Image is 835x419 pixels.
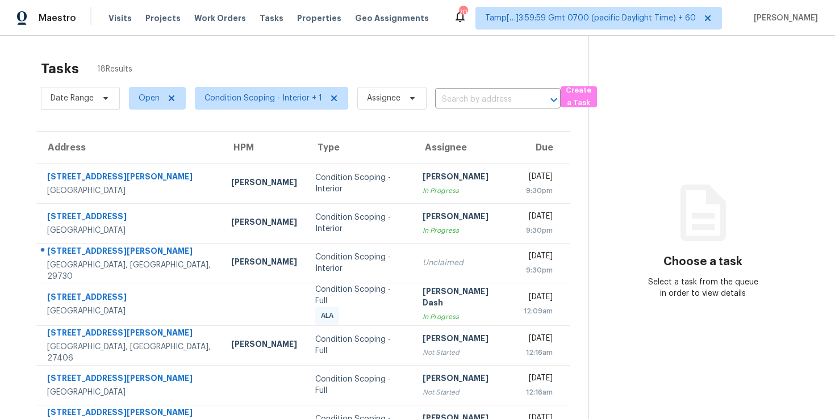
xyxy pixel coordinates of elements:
[524,291,553,305] div: [DATE]
[423,311,506,322] div: In Progress
[524,372,553,387] div: [DATE]
[524,347,553,358] div: 12:16am
[97,64,132,75] span: 18 Results
[231,338,297,353] div: [PERSON_NAME]
[39,12,76,24] span: Maestro
[36,132,222,164] th: Address
[47,211,213,225] div: [STREET_ADDRESS]
[306,132,414,164] th: Type
[423,286,506,311] div: [PERSON_NAME] Dash
[47,372,213,387] div: [STREET_ADDRESS][PERSON_NAME]
[414,132,515,164] th: Assignee
[566,84,591,110] span: Create a Task
[663,256,742,267] h3: Choose a task
[423,171,506,185] div: [PERSON_NAME]
[524,387,553,398] div: 12:16am
[47,225,213,236] div: [GEOGRAPHIC_DATA]
[231,177,297,191] div: [PERSON_NAME]
[367,93,400,104] span: Assignee
[47,259,213,282] div: [GEOGRAPHIC_DATA], [GEOGRAPHIC_DATA], 29730
[47,291,213,305] div: [STREET_ADDRESS]
[194,12,246,24] span: Work Orders
[435,91,529,108] input: Search by address
[315,284,404,307] div: Condition Scoping - Full
[315,172,404,195] div: Condition Scoping - Interior
[423,257,506,269] div: Unclaimed
[47,387,213,398] div: [GEOGRAPHIC_DATA]
[145,12,181,24] span: Projects
[204,93,322,104] span: Condition Scoping - Interior + 1
[315,334,404,357] div: Condition Scoping - Full
[524,225,553,236] div: 9:30pm
[51,93,94,104] span: Date Range
[646,276,759,299] div: Select a task from the queue in order to view details
[524,250,553,265] div: [DATE]
[423,387,506,398] div: Not Started
[546,92,562,108] button: Open
[47,245,213,259] div: [STREET_ADDRESS][PERSON_NAME]
[423,372,506,387] div: [PERSON_NAME]
[423,185,506,196] div: In Progress
[355,12,429,24] span: Geo Assignments
[139,93,160,104] span: Open
[315,212,404,234] div: Condition Scoping - Interior
[297,12,341,24] span: Properties
[459,7,467,18] div: 703
[524,333,553,347] div: [DATE]
[524,171,553,185] div: [DATE]
[515,132,570,164] th: Due
[47,341,213,364] div: [GEOGRAPHIC_DATA], [GEOGRAPHIC_DATA], 27406
[561,86,597,107] button: Create a Task
[315,252,404,274] div: Condition Scoping - Interior
[423,225,506,236] div: In Progress
[260,14,283,22] span: Tasks
[423,347,506,358] div: Not Started
[524,185,553,196] div: 9:30pm
[749,12,818,24] span: [PERSON_NAME]
[231,256,297,270] div: [PERSON_NAME]
[423,333,506,347] div: [PERSON_NAME]
[423,211,506,225] div: [PERSON_NAME]
[108,12,132,24] span: Visits
[47,171,213,185] div: [STREET_ADDRESS][PERSON_NAME]
[321,310,338,321] span: ALA
[47,327,213,341] div: [STREET_ADDRESS][PERSON_NAME]
[524,211,553,225] div: [DATE]
[222,132,306,164] th: HPM
[315,374,404,396] div: Condition Scoping - Full
[524,305,553,317] div: 12:09am
[41,63,79,74] h2: Tasks
[47,185,213,196] div: [GEOGRAPHIC_DATA]
[231,216,297,231] div: [PERSON_NAME]
[485,12,696,24] span: Tamp[…]3:59:59 Gmt 0700 (pacific Daylight Time) + 60
[47,305,213,317] div: [GEOGRAPHIC_DATA]
[524,265,553,276] div: 9:30pm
